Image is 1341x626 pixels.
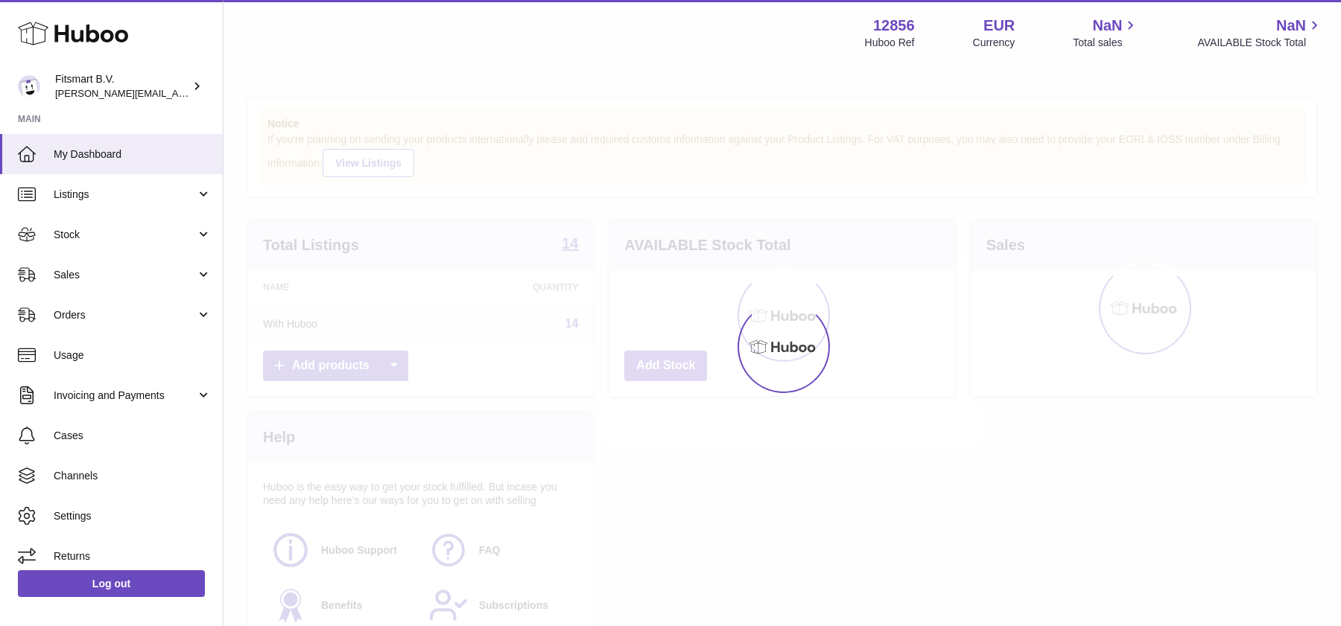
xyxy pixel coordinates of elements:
[55,87,299,99] span: [PERSON_NAME][EMAIL_ADDRESS][DOMAIN_NAME]
[1073,16,1139,50] a: NaN Total sales
[1092,16,1122,36] span: NaN
[1197,36,1323,50] span: AVAILABLE Stock Total
[54,147,212,162] span: My Dashboard
[54,228,196,242] span: Stock
[1197,16,1323,50] a: NaN AVAILABLE Stock Total
[973,36,1015,50] div: Currency
[54,188,196,202] span: Listings
[55,72,189,100] div: Fitsmart B.V.
[18,75,40,98] img: jonathan@leaderoo.com
[54,389,196,403] span: Invoicing and Payments
[865,36,915,50] div: Huboo Ref
[18,570,205,597] a: Log out
[54,469,212,483] span: Channels
[1276,16,1306,36] span: NaN
[54,549,212,563] span: Returns
[54,308,196,322] span: Orders
[54,509,212,523] span: Settings
[1073,36,1139,50] span: Total sales
[873,16,915,36] strong: 12856
[54,429,212,443] span: Cases
[54,268,196,282] span: Sales
[983,16,1015,36] strong: EUR
[54,348,212,362] span: Usage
